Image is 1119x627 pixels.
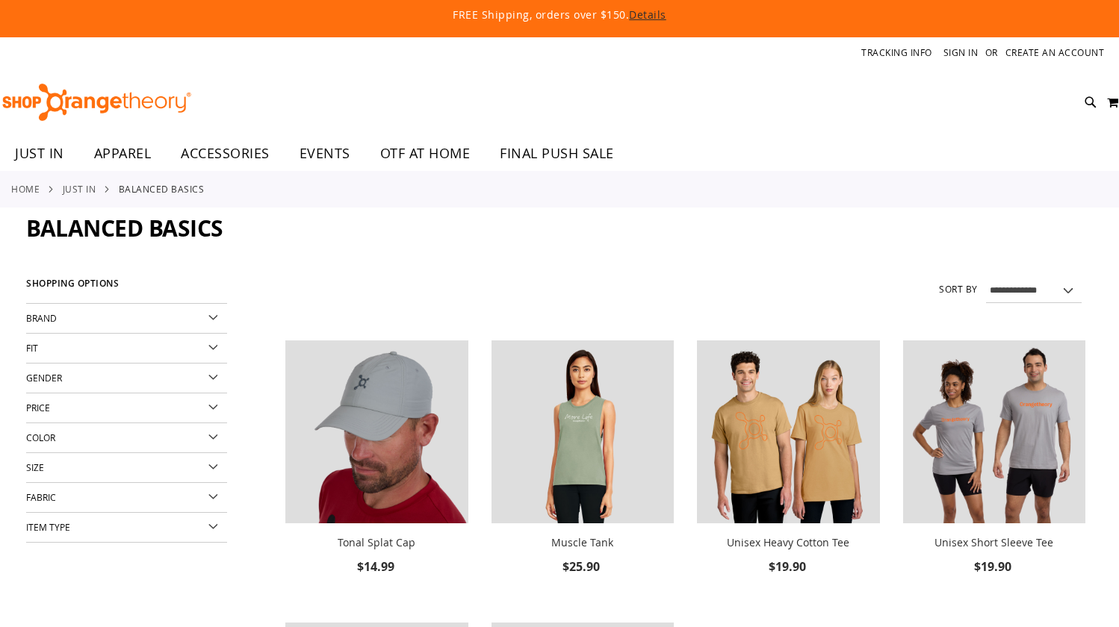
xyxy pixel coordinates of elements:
[166,137,285,171] a: ACCESSORIES
[94,137,152,170] span: APPAREL
[285,340,468,522] img: Product image for Grey Tonal Splat Cap
[26,364,227,393] div: Gender
[26,513,227,543] div: Item Type
[697,340,879,522] img: Unisex Heavy Cotton Tee
[485,137,629,171] a: FINAL PUSH SALE
[26,402,50,414] span: Price
[939,283,978,296] label: Sort By
[338,535,415,549] a: Tonal Splat Cap
[365,137,486,171] a: OTF AT HOME
[26,423,227,453] div: Color
[26,372,62,384] span: Gender
[861,46,932,59] a: Tracking Info
[63,182,96,196] a: JUST IN
[380,137,471,170] span: OTF AT HOME
[26,213,223,243] span: Balanced Basics
[357,558,397,575] span: $14.99
[943,46,979,59] a: Sign In
[300,137,350,170] span: EVENTS
[903,340,1085,522] img: Unisex Short Sleeve Tee
[26,334,227,364] div: Fit
[285,137,365,171] a: EVENTS
[26,304,227,334] div: Brand
[181,137,270,170] span: ACCESSORIES
[689,333,887,614] div: product
[896,333,1093,614] div: product
[26,461,44,473] span: Size
[26,312,57,324] span: Brand
[26,393,227,423] div: Price
[769,558,808,575] span: $19.90
[492,340,674,522] img: Muscle Tank
[26,521,70,533] span: Item Type
[278,333,475,614] div: product
[79,137,167,171] a: APPAREL
[934,535,1053,549] a: Unisex Short Sleeve Tee
[26,491,56,503] span: Fabric
[11,182,40,196] a: Home
[111,7,1008,22] p: FREE Shipping, orders over $150.
[484,333,681,614] div: product
[562,558,602,575] span: $25.90
[285,340,468,525] a: Product image for Grey Tonal Splat Cap
[26,272,227,304] strong: Shopping Options
[727,535,849,549] a: Unisex Heavy Cotton Tee
[629,7,666,22] a: Details
[903,340,1085,525] a: Unisex Short Sleeve Tee
[492,340,674,525] a: Muscle Tank
[15,137,64,170] span: JUST IN
[26,342,38,354] span: Fit
[697,340,879,525] a: Unisex Heavy Cotton Tee
[1005,46,1105,59] a: Create an Account
[26,453,227,483] div: Size
[974,558,1014,575] span: $19.90
[26,483,227,513] div: Fabric
[119,182,205,196] strong: Balanced Basics
[26,431,55,443] span: Color
[500,137,614,170] span: FINAL PUSH SALE
[551,535,613,549] a: Muscle Tank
